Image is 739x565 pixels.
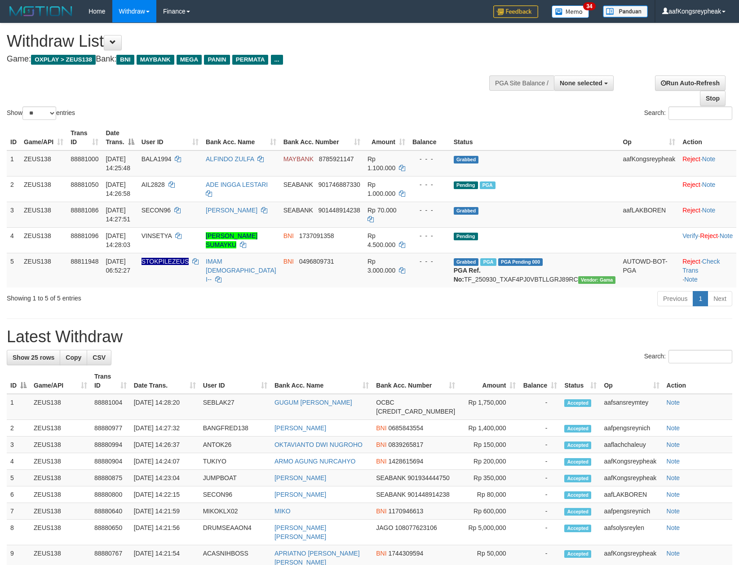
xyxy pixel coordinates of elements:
img: Feedback.jpg [493,5,538,18]
td: aafsolysreylen [600,520,663,545]
span: SEABANK [376,474,406,481]
td: aafpengsreynich [600,420,663,437]
th: Bank Acc. Number: activate to sort column ascending [280,125,364,150]
span: Accepted [564,458,591,466]
td: ZEUS138 [30,503,91,520]
span: PERMATA [232,55,269,65]
span: None selected [560,79,602,87]
th: Op: activate to sort column ascending [619,125,679,150]
a: Note [720,232,733,239]
div: - - - [412,257,447,266]
td: ZEUS138 [20,227,67,253]
span: MAYBANK [137,55,174,65]
span: BNI [376,550,386,557]
span: Accepted [564,525,591,532]
td: · · [679,227,736,253]
td: Rp 1,400,000 [459,420,519,437]
span: Copy 0496809731 to clipboard [299,258,334,265]
span: Rp 70.000 [367,207,397,214]
th: Amount: activate to sort column ascending [364,125,409,150]
th: Game/API: activate to sort column ascending [20,125,67,150]
th: Action [679,125,736,150]
td: ZEUS138 [30,470,91,486]
td: - [519,520,561,545]
a: [PERSON_NAME] [274,491,326,498]
th: Bank Acc. Name: activate to sort column ascending [271,368,372,394]
span: BNI [376,441,386,448]
th: Trans ID: activate to sort column ascending [67,125,102,150]
a: Verify [682,232,698,239]
td: ANTOK26 [199,437,271,453]
span: SEABANK [283,207,313,214]
input: Search: [668,350,732,363]
img: MOTION_logo.png [7,4,75,18]
td: 6 [7,486,30,503]
span: Copy 0839265817 to clipboard [389,441,424,448]
span: [DATE] 14:28:03 [106,232,130,248]
a: Note [667,458,680,465]
div: Showing 1 to 5 of 5 entries [7,290,301,303]
a: Note [667,399,680,406]
a: Copy [60,350,87,365]
a: Note [702,155,716,163]
a: Run Auto-Refresh [655,75,726,91]
span: BALA1994 [142,155,172,163]
a: [PERSON_NAME] [PERSON_NAME] [274,524,326,540]
span: Copy 901448914238 to clipboard [318,207,360,214]
span: Copy 0685843554 to clipboard [389,424,424,432]
a: IMAM [DEMOGRAPHIC_DATA] I-- [206,258,276,283]
th: Bank Acc. Number: activate to sort column ascending [372,368,459,394]
th: Date Trans.: activate to sort column descending [102,125,137,150]
td: - [519,394,561,420]
td: - [519,470,561,486]
td: MIKOKLX02 [199,503,271,520]
span: Marked by aafanarl [480,181,496,189]
img: Button%20Memo.svg [552,5,589,18]
td: ZEUS138 [30,394,91,420]
span: Copy [66,354,81,361]
td: - [519,420,561,437]
a: Note [667,474,680,481]
th: Game/API: activate to sort column ascending [30,368,91,394]
span: 88881000 [71,155,98,163]
td: 2 [7,420,30,437]
a: Check Trans [682,258,720,274]
td: ZEUS138 [30,437,91,453]
td: 5 [7,253,20,287]
span: 88881050 [71,181,98,188]
td: 7 [7,503,30,520]
td: Rp 350,000 [459,470,519,486]
a: Note [667,508,680,515]
span: Copy 1737091358 to clipboard [299,232,334,239]
span: Rp 1.000.000 [367,181,395,197]
td: aafKongsreypheak [619,150,679,177]
td: 88880994 [91,437,130,453]
span: BNI [376,424,386,432]
a: Reject [682,258,700,265]
td: aafLAKBOREN [600,486,663,503]
a: ADE INGGA LESTARI [206,181,268,188]
td: [DATE] 14:26:37 [130,437,199,453]
td: aafsansreymtey [600,394,663,420]
th: User ID: activate to sort column ascending [138,125,202,150]
span: BNI [376,458,386,465]
span: SECON96 [142,207,171,214]
span: PGA Pending [498,258,543,266]
div: - - - [412,180,447,189]
td: 88880800 [91,486,130,503]
td: aafKongsreypheak [600,453,663,470]
span: MAYBANK [283,155,314,163]
span: Pending [454,233,478,240]
span: [DATE] 06:52:27 [106,258,130,274]
span: JAGO [376,524,393,531]
div: - - - [412,154,447,163]
td: 88881004 [91,394,130,420]
td: SECON96 [199,486,271,503]
td: · [679,202,736,227]
td: ZEUS138 [30,520,91,545]
td: [DATE] 14:27:32 [130,420,199,437]
td: - [519,437,561,453]
a: Reject [682,181,700,188]
span: Accepted [564,441,591,449]
span: Copy 108077623106 to clipboard [395,524,437,531]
